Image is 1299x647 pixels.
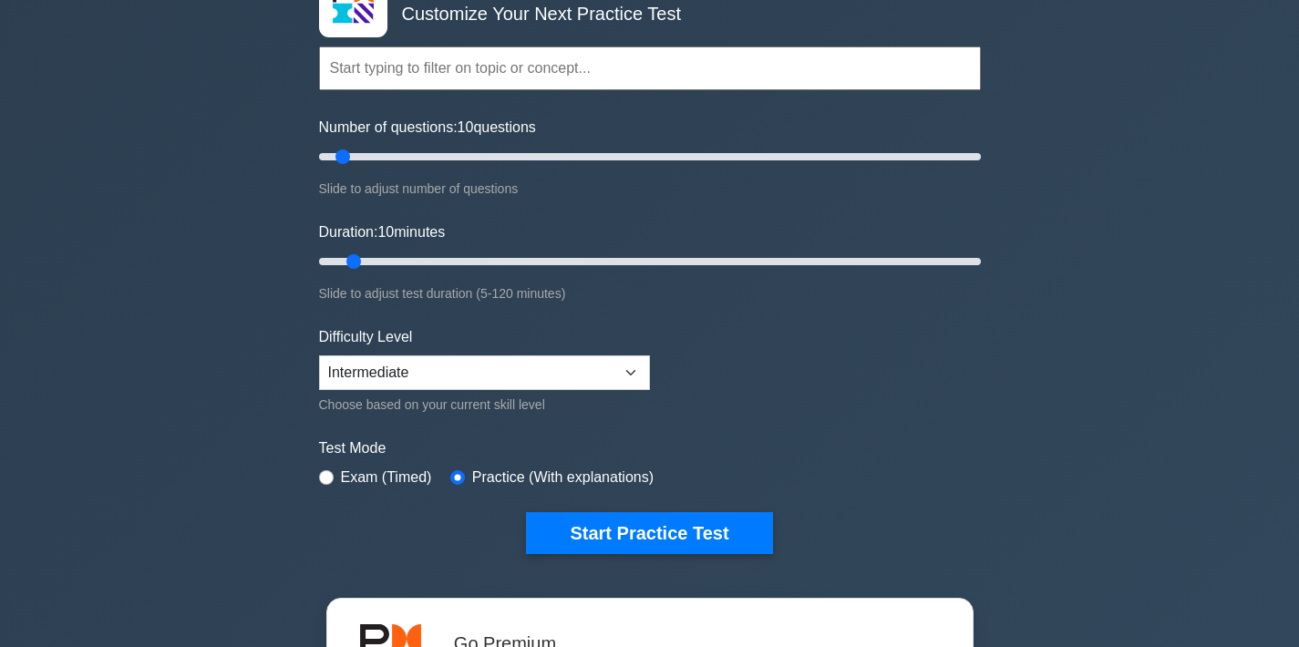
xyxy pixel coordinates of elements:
button: Start Practice Test [526,512,772,554]
div: Slide to adjust number of questions [319,178,981,200]
label: Difficulty Level [319,326,413,348]
label: Duration: minutes [319,221,446,243]
span: 10 [377,224,394,240]
label: Practice (With explanations) [472,467,654,488]
label: Exam (Timed) [341,467,432,488]
label: Test Mode [319,437,981,459]
div: Choose based on your current skill level [319,394,650,416]
input: Start typing to filter on topic or concept... [319,46,981,90]
label: Number of questions: questions [319,117,536,139]
span: 10 [458,119,474,135]
div: Slide to adjust test duration (5-120 minutes) [319,282,981,304]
